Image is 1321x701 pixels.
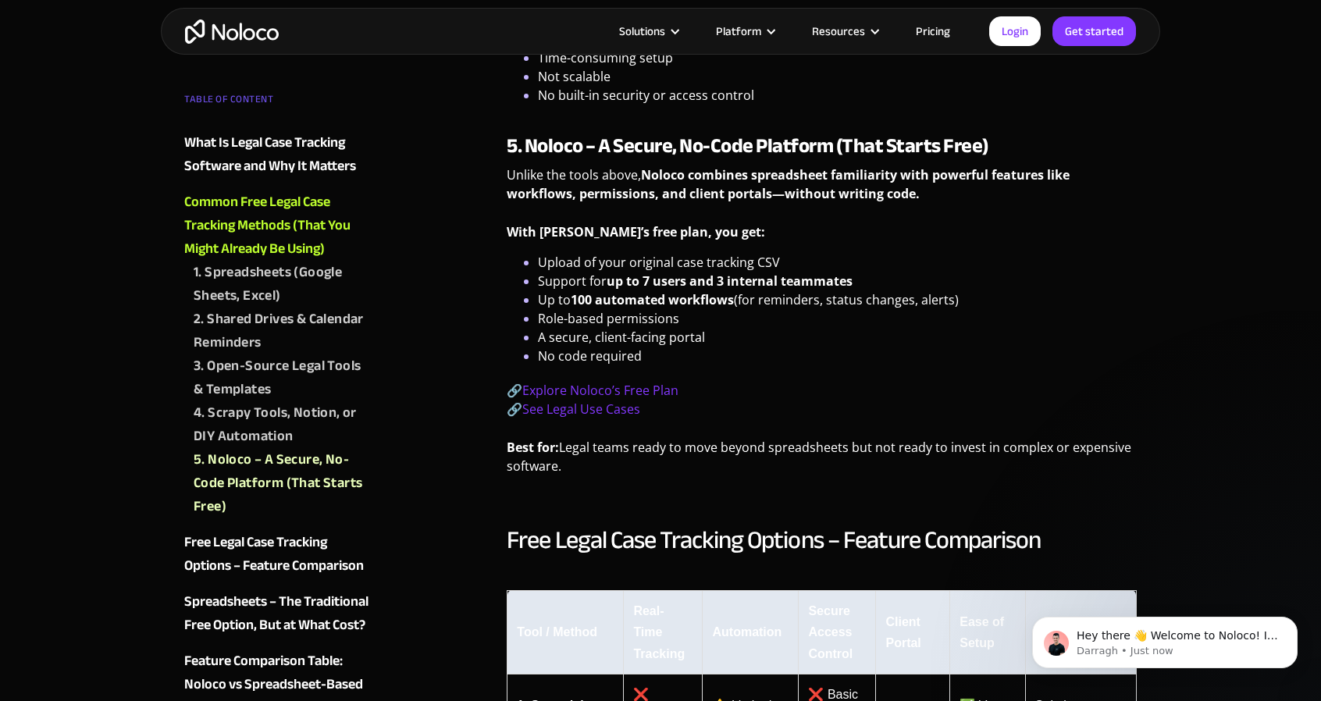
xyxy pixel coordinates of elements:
[571,291,734,308] strong: 100 automated workflows
[194,261,373,308] a: 1. Spreadsheets (Google Sheets, Excel)
[194,308,373,354] a: 2. Shared Drives & Calendar Reminders
[538,290,1137,309] li: Up to (for reminders, status changes, alerts)
[507,525,1137,556] h2: Free Legal Case Tracking Options – Feature Comparison
[538,253,1137,272] li: Upload of your original case tracking CSV
[538,86,1137,105] li: No built-in security or access control
[507,166,1070,202] strong: Noloco combines spreadsheet familiarity with powerful features like workflows, permissions, and c...
[507,439,559,456] strong: Best for:
[194,354,373,401] a: 3. Open-Source Legal Tools & Templates
[607,272,853,290] strong: up to 7 users and 3 internal teammates
[522,382,678,399] a: Explore Noloco’s Free Plan
[619,21,665,41] div: Solutions
[799,590,876,674] th: Secure Access Control
[194,401,373,448] a: 4. Scrapy Tools, Notion, or DIY Automation
[1009,584,1321,693] iframe: Intercom notifications message
[507,223,765,240] strong: With [PERSON_NAME]’s free plan, you get:
[538,328,1137,347] li: A secure, client-facing portal
[507,165,1137,215] p: Unlike the tools above,
[184,531,373,578] a: Free Legal Case Tracking Options – Feature Comparison
[538,67,1137,86] li: Not scalable
[522,400,640,418] a: See Legal Use Cases
[507,126,988,165] strong: 5. Noloco – A Secure, No-Code Platform (That Starts Free)
[600,21,696,41] div: Solutions
[812,21,865,41] div: Resources
[876,590,950,674] th: Client Portal
[507,590,624,674] th: Tool / Method
[507,438,1137,487] p: Legal teams ready to move beyond spreadsheets but not ready to invest in complex or expensive sof...
[184,590,373,637] a: Spreadsheets – The Traditional Free Option, But at What Cost?
[989,16,1041,46] a: Login
[194,448,373,518] a: 5. Noloco – A Secure, No-Code Platform (That Starts Free)
[184,131,373,178] a: What Is Legal Case Tracking Software and Why It Matters
[696,21,792,41] div: Platform
[538,272,1137,290] li: Support for
[185,20,279,44] a: home
[703,590,799,674] th: Automation
[716,21,761,41] div: Platform
[950,590,1026,674] th: Ease of Setup
[1052,16,1136,46] a: Get started
[184,87,373,119] div: TABLE OF CONTENT
[507,381,1137,430] p: 🔗 🔗
[184,190,373,261] a: Common Free Legal Case Tracking Methods (That You Might Already Be Using)
[624,590,703,674] th: Real-Time Tracking
[896,21,970,41] a: Pricing
[792,21,896,41] div: Resources
[538,309,1137,328] li: Role-based permissions
[538,347,1137,365] li: No code required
